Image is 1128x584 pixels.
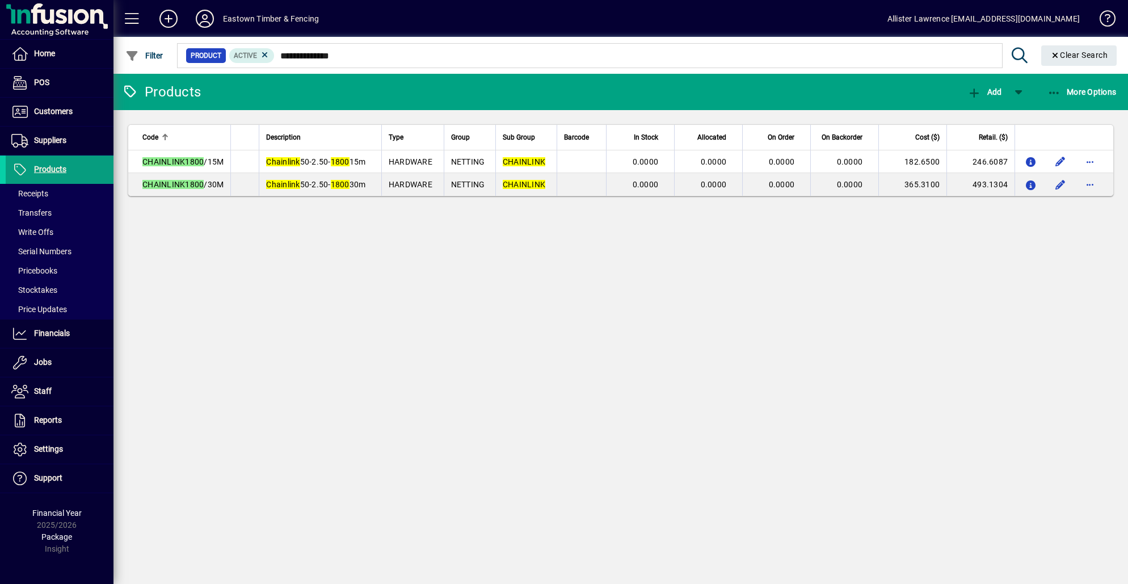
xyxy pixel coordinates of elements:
[11,285,57,295] span: Stocktakes
[822,131,862,144] span: On Backorder
[6,242,113,261] a: Serial Numbers
[503,131,550,144] div: Sub Group
[6,40,113,68] a: Home
[1050,51,1108,60] span: Clear Search
[946,150,1015,173] td: 246.6087
[6,300,113,319] a: Price Updates
[768,131,794,144] span: On Order
[6,98,113,126] a: Customers
[266,180,300,189] em: Chainlink
[125,51,163,60] span: Filter
[1047,87,1117,96] span: More Options
[229,48,275,63] mat-chip: Activation Status: Active
[389,180,432,189] span: HARDWARE
[185,157,204,166] em: 1800
[41,532,72,541] span: Package
[266,157,300,166] em: Chainlink
[34,358,52,367] span: Jobs
[142,131,158,144] span: Code
[878,173,946,196] td: 365.3100
[122,83,201,101] div: Products
[266,131,301,144] span: Description
[331,157,350,166] em: 1800
[1051,175,1070,194] button: Edit
[6,348,113,377] a: Jobs
[6,222,113,242] a: Write Offs
[34,386,52,396] span: Staff
[503,157,545,166] em: CHAINLINK
[34,107,73,116] span: Customers
[967,87,1001,96] span: Add
[389,131,437,144] div: Type
[11,266,57,275] span: Pricebooks
[11,208,52,217] span: Transfers
[234,52,257,60] span: Active
[331,180,350,189] em: 1800
[451,180,485,189] span: NETTING
[837,157,863,166] span: 0.0000
[701,157,727,166] span: 0.0000
[6,464,113,493] a: Support
[11,247,71,256] span: Serial Numbers
[979,131,1008,144] span: Retail. ($)
[837,180,863,189] span: 0.0000
[915,131,940,144] span: Cost ($)
[389,131,403,144] span: Type
[142,157,224,166] span: /15M
[503,180,545,189] em: CHAINLINK
[34,329,70,338] span: Financials
[266,157,365,166] span: 50-2.50- 15m
[34,415,62,425] span: Reports
[6,320,113,348] a: Financials
[701,180,727,189] span: 0.0000
[1045,82,1119,102] button: More Options
[503,131,535,144] span: Sub Group
[965,82,1004,102] button: Add
[451,157,485,166] span: NETTING
[32,509,82,518] span: Financial Year
[6,261,113,280] a: Pricebooks
[142,180,224,189] span: /30M
[11,305,67,314] span: Price Updates
[11,189,48,198] span: Receipts
[266,180,365,189] span: 50-2.50- 30m
[697,131,726,144] span: Allocated
[150,9,187,29] button: Add
[6,127,113,155] a: Suppliers
[878,150,946,173] td: 182.6500
[887,10,1080,28] div: Allister Lawrence [EMAIL_ADDRESS][DOMAIN_NAME]
[142,131,224,144] div: Code
[266,131,374,144] div: Description
[564,131,599,144] div: Barcode
[34,165,66,174] span: Products
[34,78,49,87] span: POS
[6,406,113,435] a: Reports
[818,131,873,144] div: On Backorder
[123,45,166,66] button: Filter
[6,69,113,97] a: POS
[451,131,489,144] div: Group
[1041,45,1117,66] button: Clear
[34,444,63,453] span: Settings
[34,473,62,482] span: Support
[769,157,795,166] span: 0.0000
[6,203,113,222] a: Transfers
[1091,2,1114,39] a: Knowledge Base
[187,9,223,29] button: Profile
[451,131,470,144] span: Group
[1081,153,1099,171] button: More options
[633,180,659,189] span: 0.0000
[681,131,736,144] div: Allocated
[191,50,221,61] span: Product
[1051,153,1070,171] button: Edit
[6,280,113,300] a: Stocktakes
[142,180,185,189] em: CHAINLINK
[185,180,204,189] em: 1800
[34,49,55,58] span: Home
[6,377,113,406] a: Staff
[1081,175,1099,194] button: More options
[564,131,589,144] span: Barcode
[223,10,319,28] div: Eastown Timber & Fencing
[750,131,805,144] div: On Order
[769,180,795,189] span: 0.0000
